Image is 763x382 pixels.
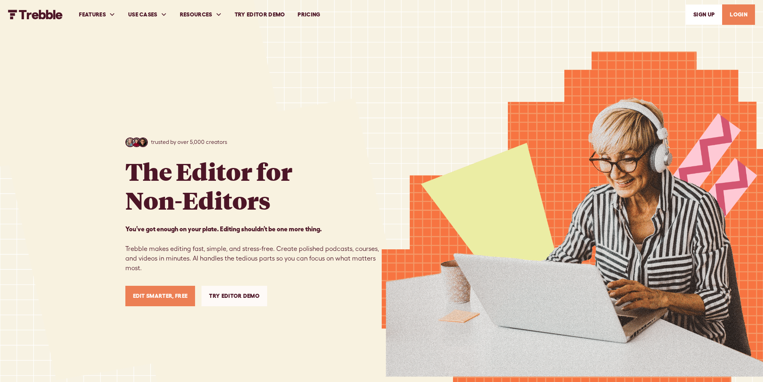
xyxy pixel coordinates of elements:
div: FEATURES [72,1,122,28]
a: home [8,10,63,19]
a: Try Editor Demo [201,286,267,306]
a: SIGn UP [686,4,722,25]
a: Try Editor Demo [228,1,292,28]
p: Trebble makes editing fast, simple, and stress-free. Create polished podcasts, courses, and video... [125,224,382,273]
strong: You’ve got enough on your plate. Editing shouldn’t be one more thing. ‍ [125,225,322,232]
div: USE CASES [128,10,157,19]
div: USE CASES [122,1,173,28]
img: Trebble FM Logo [8,10,63,19]
div: RESOURCES [180,10,212,19]
a: LOGIN [722,4,755,25]
h1: The Editor for Non-Editors [125,157,292,214]
div: RESOURCES [173,1,228,28]
a: PRICING [291,1,326,28]
div: FEATURES [79,10,106,19]
a: Edit Smarter, Free [125,286,195,306]
p: trusted by over 5,000 creators [151,138,227,146]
